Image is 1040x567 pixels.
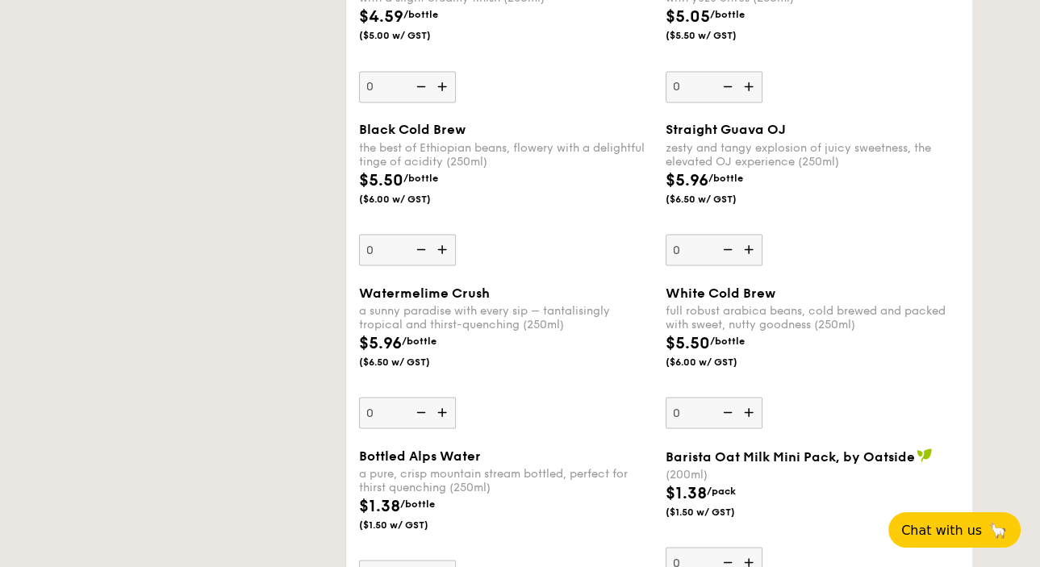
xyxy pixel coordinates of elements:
span: Barista Oat Milk Mini Pack, by Oatside [666,448,915,464]
span: White Cold Brew [666,285,775,300]
div: (200ml) [666,467,959,481]
span: ($6.00 w/ GST) [666,355,775,368]
span: ($6.00 w/ GST) [359,192,469,205]
img: icon-reduce.1d2dbef1.svg [714,234,738,265]
img: icon-add.58712e84.svg [738,397,762,427]
span: ($1.50 w/ GST) [359,518,469,531]
span: $5.96 [666,170,708,190]
span: /bottle [403,172,438,183]
div: zesty and tangy explosion of juicy sweetness, the elevated OJ experience (250ml) [666,140,959,168]
span: ($6.50 w/ GST) [359,355,469,368]
span: $1.38 [359,496,400,515]
span: /bottle [402,335,436,346]
input: White Cold Brewfull robust arabica beans, cold brewed and packed with sweet, nutty goodness (250m... [666,397,762,428]
span: $5.96 [359,333,402,352]
img: icon-reduce.1d2dbef1.svg [714,397,738,427]
img: icon-add.58712e84.svg [432,234,456,265]
img: icon-add.58712e84.svg [432,71,456,102]
span: /bottle [403,9,438,20]
img: icon-reduce.1d2dbef1.svg [714,71,738,102]
div: a sunny paradise with every sip – tantalisingly tropical and thirst-quenching (250ml) [359,303,653,331]
span: Watermelime Crush [359,285,490,300]
img: icon-reduce.1d2dbef1.svg [407,234,432,265]
span: ($6.50 w/ GST) [666,192,775,205]
span: 🦙 [988,521,1008,540]
span: /bottle [708,172,743,183]
button: Chat with us🦙 [888,512,1021,548]
span: ($1.50 w/ GST) [666,505,775,518]
span: ($5.00 w/ GST) [359,29,469,42]
span: /bottle [710,335,745,346]
span: $5.50 [359,170,403,190]
span: Chat with us [901,523,982,538]
div: a pure, crisp mountain stream bottled, perfect for thirst quenching (250ml) [359,466,653,494]
span: $5.05 [666,7,710,27]
img: icon-add.58712e84.svg [738,71,762,102]
input: Four Seasons Oolonga Taiwanese special, this blend features floral notes with a slight creamy fin... [359,71,456,102]
span: Black Cold Brew [359,122,466,137]
img: icon-add.58712e84.svg [432,397,456,427]
img: icon-vegan.f8ff3823.svg [917,448,933,462]
span: $1.38 [666,483,707,502]
img: icon-reduce.1d2dbef1.svg [407,397,432,427]
span: /pack [707,485,736,496]
span: Bottled Alps Water [359,448,481,463]
input: Watermelime Crusha sunny paradise with every sip – tantalisingly tropical and thirst-quenching (2... [359,397,456,428]
input: Honey Yuzu Tealight and refreshing, high altitude oolong tea infused with yuzu citrus (250ml)$5.0... [666,71,762,102]
input: Straight Guava OJzesty and tangy explosion of juicy sweetness, the elevated OJ experience (250ml)... [666,234,762,265]
input: Black Cold Brewthe best of Ethiopian beans, flowery with a delightful tinge of acidity (250ml)$5.... [359,234,456,265]
span: Straight Guava OJ [666,122,786,137]
span: /bottle [710,9,745,20]
span: $4.59 [359,7,403,27]
img: icon-reduce.1d2dbef1.svg [407,71,432,102]
span: $5.50 [666,333,710,352]
span: /bottle [400,498,435,509]
div: the best of Ethiopian beans, flowery with a delightful tinge of acidity (250ml) [359,140,653,168]
span: ($5.50 w/ GST) [666,29,775,42]
img: icon-add.58712e84.svg [738,234,762,265]
div: full robust arabica beans, cold brewed and packed with sweet, nutty goodness (250ml) [666,303,959,331]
